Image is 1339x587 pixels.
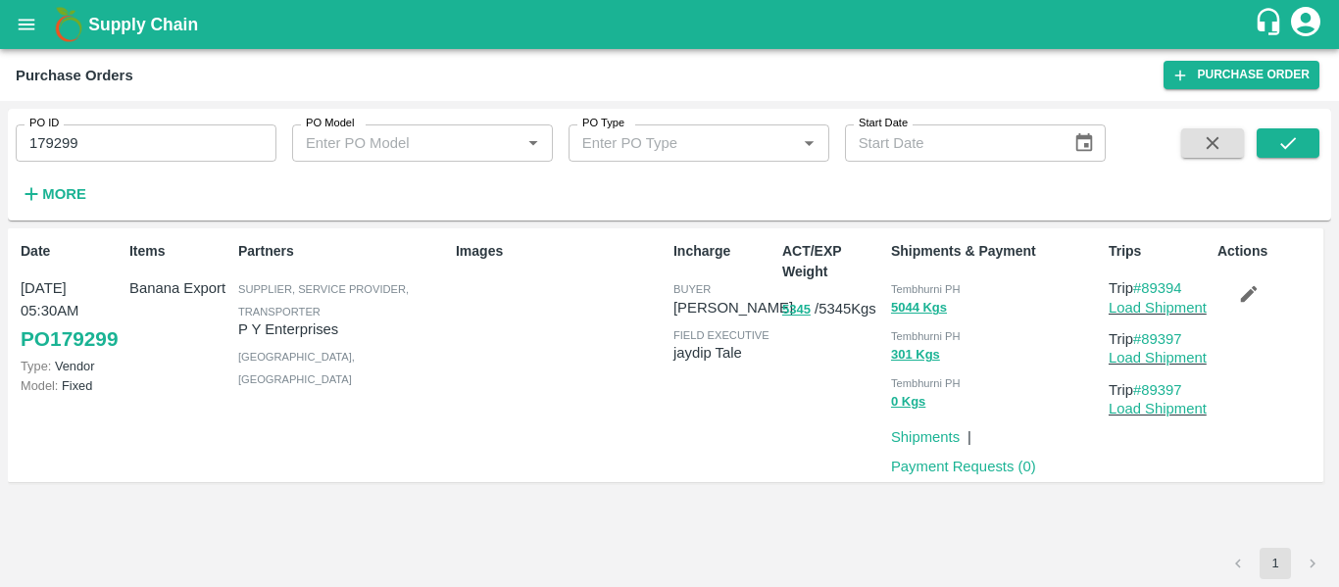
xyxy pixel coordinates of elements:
[21,359,51,373] span: Type:
[88,11,1254,38] a: Supply Chain
[1219,548,1331,579] nav: pagination navigation
[960,418,971,448] div: |
[238,283,409,317] span: Supplier, Service Provider, Transporter
[1109,300,1207,316] a: Load Shipment
[456,241,666,262] p: Images
[673,329,769,341] span: field executive
[891,241,1101,262] p: Shipments & Payment
[1066,124,1103,162] button: Choose date
[16,177,91,211] button: More
[582,116,624,131] label: PO Type
[796,130,821,156] button: Open
[29,116,59,131] label: PO ID
[306,116,355,131] label: PO Model
[673,342,774,364] p: jaydip Tale
[673,283,711,295] span: buyer
[891,391,925,414] button: 0 Kgs
[4,2,49,47] button: open drawer
[1217,241,1318,262] p: Actions
[88,15,198,34] b: Supply Chain
[1109,379,1210,401] p: Trip
[891,429,960,445] a: Shipments
[891,377,961,389] span: Tembhurni PH
[1109,328,1210,350] p: Trip
[1254,7,1288,42] div: customer-support
[1109,350,1207,366] a: Load Shipment
[782,298,883,320] p: / 5345 Kgs
[238,318,448,340] p: P Y Enterprises
[1133,331,1182,347] a: #89397
[1109,401,1207,416] a: Load Shipment
[1133,280,1182,296] a: #89394
[21,321,118,357] a: PO179299
[1133,382,1182,398] a: #89397
[859,116,908,131] label: Start Date
[673,297,793,318] p: [PERSON_NAME]
[891,330,961,342] span: Tembhurni PH
[238,351,355,384] span: [GEOGRAPHIC_DATA] , [GEOGRAPHIC_DATA]
[782,299,811,321] button: 5345
[845,124,1059,162] input: Start Date
[238,241,448,262] p: Partners
[16,124,276,162] input: Enter PO ID
[574,130,766,156] input: Enter PO Type
[1288,4,1323,45] div: account of current user
[1164,61,1319,89] a: Purchase Order
[1109,241,1210,262] p: Trips
[891,297,947,319] button: 5044 Kgs
[21,241,122,262] p: Date
[891,344,940,367] button: 301 Kgs
[21,357,122,375] p: Vendor
[21,277,122,321] p: [DATE] 05:30AM
[21,378,58,393] span: Model:
[49,5,88,44] img: logo
[891,283,961,295] span: Tembhurni PH
[891,459,1036,474] a: Payment Requests (0)
[673,241,774,262] p: Incharge
[42,186,86,202] strong: More
[129,241,230,262] p: Items
[16,63,133,88] div: Purchase Orders
[521,130,546,156] button: Open
[782,241,883,282] p: ACT/EXP Weight
[1109,277,1210,299] p: Trip
[21,376,122,395] p: Fixed
[298,130,489,156] input: Enter PO Model
[1260,548,1291,579] button: page 1
[129,277,230,299] p: Banana Export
